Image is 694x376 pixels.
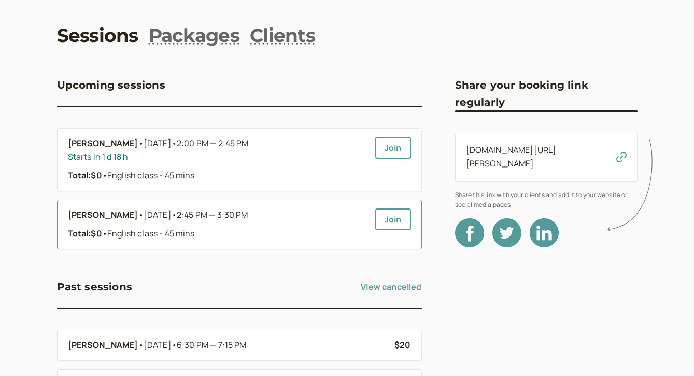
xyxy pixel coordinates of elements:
[394,339,410,351] b: $20
[68,228,102,239] strong: Total: $0
[455,190,638,210] span: Share this link with your clients and add it to your website or social media pages
[642,326,694,376] iframe: Chat Widget
[57,22,138,48] a: Sessions
[68,208,367,241] a: [PERSON_NAME]•[DATE]•2:45 PM — 3:30 PMTotal:$0•English class - 45 mins
[102,170,107,181] span: •
[144,137,249,150] span: [DATE]
[144,339,247,352] span: [DATE]
[68,170,102,181] strong: Total: $0
[172,137,177,149] span: •
[177,209,248,220] span: 2:45 PM — 3:30 PM
[57,278,133,295] h3: Past sessions
[172,339,177,351] span: •
[149,22,239,48] a: Packages
[144,208,248,222] span: [DATE]
[57,77,165,93] h3: Upcoming sessions
[375,208,411,230] a: Join
[375,137,411,159] a: Join
[68,150,367,164] div: Starts in 1 d 18 h
[138,208,144,222] span: •
[68,339,387,352] a: [PERSON_NAME]•[DATE]•6:30 PM — 7:15 PM
[250,22,315,48] a: Clients
[138,339,144,352] span: •
[455,77,638,110] h3: Share your booking link regularly
[102,228,195,239] span: English class - 45 mins
[68,208,138,222] b: [PERSON_NAME]
[172,209,177,220] span: •
[102,170,195,181] span: English class - 45 mins
[177,137,249,149] span: 2:00 PM — 2:45 PM
[138,137,144,150] span: •
[68,339,138,352] b: [PERSON_NAME]
[361,278,421,295] a: View cancelled
[102,228,107,239] span: •
[177,339,247,351] span: 6:30 PM — 7:15 PM
[68,137,138,150] b: [PERSON_NAME]
[466,144,557,169] a: [DOMAIN_NAME][URL][PERSON_NAME]
[68,137,367,183] a: [PERSON_NAME]•[DATE]•2:00 PM — 2:45 PMStarts in 1 d 18 hTotal:$0•English class - 45 mins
